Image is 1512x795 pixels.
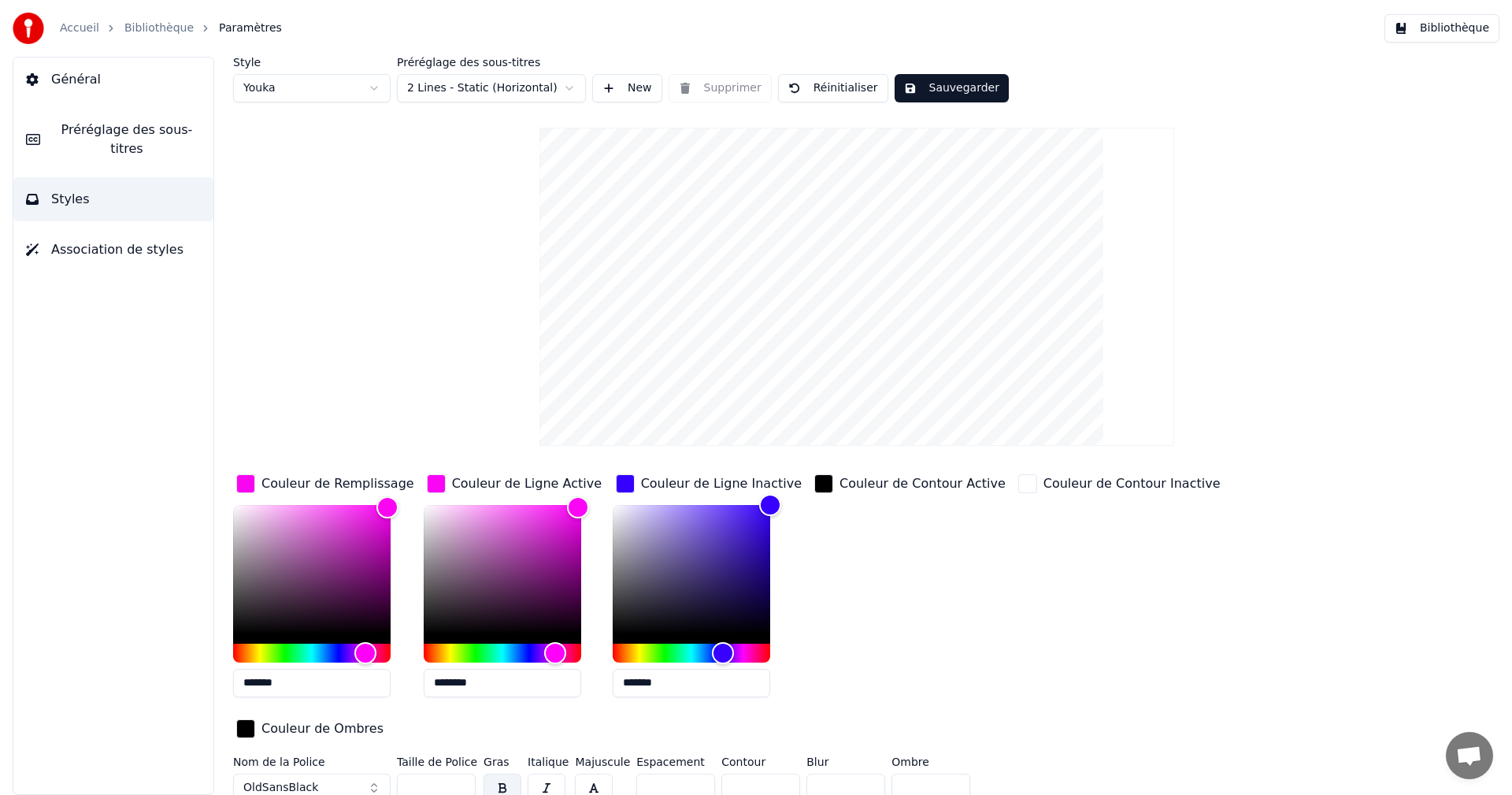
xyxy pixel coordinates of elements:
div: Color [233,505,391,634]
nav: breadcrumb [60,20,282,36]
div: Couleur de Contour Active [839,474,1006,493]
button: Couleur de Ligne Inactive [613,471,805,496]
a: Accueil [60,20,99,36]
label: Gras [484,756,521,767]
button: Couleur de Contour Active [811,471,1009,496]
div: Couleur de Ombres [261,719,384,738]
a: Ouvrir le chat [1446,732,1493,779]
a: Bibliothèque [124,20,194,36]
button: Couleur de Contour Inactive [1015,471,1224,496]
button: Couleur de Ligne Active [424,471,605,496]
label: Italique [528,756,569,767]
span: Préréglage des sous-titres [53,121,201,158]
button: Bibliothèque [1384,14,1499,43]
div: Hue [233,644,391,663]
button: New [592,74,662,102]
label: Majuscule [575,756,630,767]
label: Style [233,57,391,68]
label: Préréglage des sous-titres [397,57,586,68]
label: Contour [721,756,800,767]
div: Couleur de Contour Inactive [1043,474,1221,493]
label: Nom de la Police [233,756,391,767]
div: Color [424,505,581,634]
label: Espacement [636,756,715,767]
label: Taille de Police [397,756,477,767]
div: Couleur de Remplissage [261,474,414,493]
div: Color [613,505,770,634]
button: Préréglage des sous-titres [13,108,213,171]
div: Hue [613,644,770,663]
button: Réinitialiser [778,74,888,102]
button: Général [13,58,213,102]
button: Styles [13,177,213,221]
button: Couleur de Ombres [233,716,387,741]
div: Hue [424,644,581,663]
label: Blur [806,756,885,767]
div: Couleur de Ligne Active [452,474,602,493]
button: Association de styles [13,228,213,272]
button: Sauvegarder [895,74,1009,102]
button: Couleur de Remplissage [233,471,417,496]
span: Styles [51,190,90,209]
div: Couleur de Ligne Inactive [641,474,802,493]
span: Paramètres [219,20,282,36]
span: Général [51,70,101,89]
label: Ombre [891,756,970,767]
span: Association de styles [51,240,183,259]
img: youka [13,13,44,44]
